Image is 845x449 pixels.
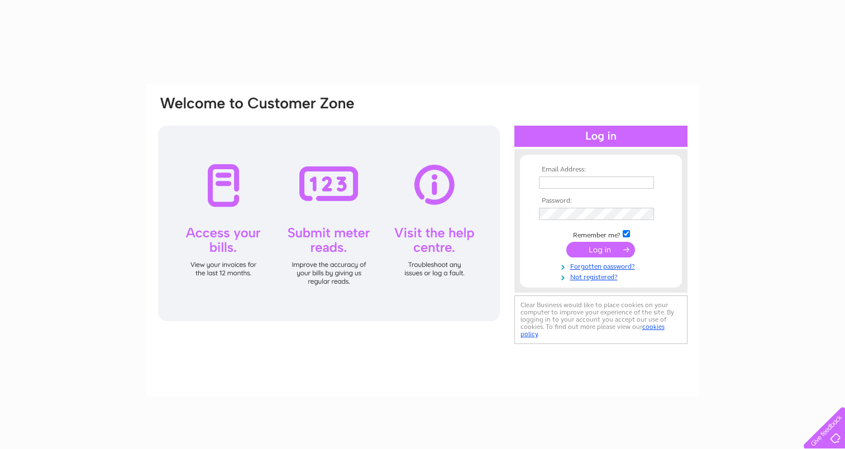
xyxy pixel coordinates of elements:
th: Password: [536,197,666,205]
a: Not registered? [539,271,666,281]
a: Forgotten password? [539,260,666,271]
th: Email Address: [536,166,666,174]
input: Submit [566,242,635,257]
td: Remember me? [536,228,666,240]
a: cookies policy [521,323,665,338]
div: Clear Business would like to place cookies on your computer to improve your experience of the sit... [514,295,688,344]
